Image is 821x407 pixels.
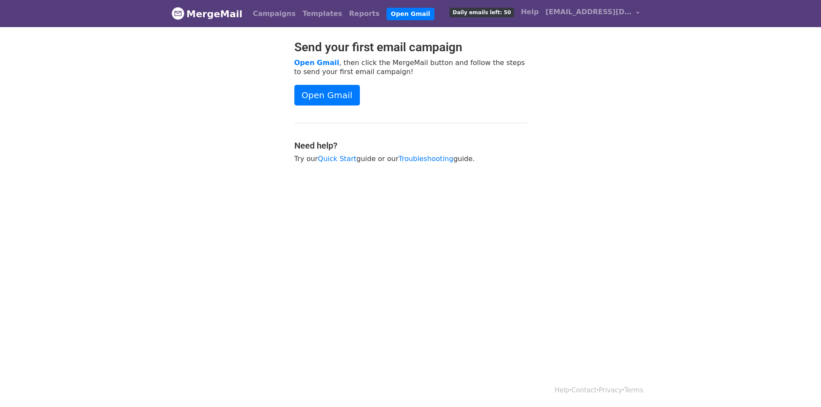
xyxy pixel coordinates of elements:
[387,8,434,20] a: Open Gmail
[624,386,643,394] a: Terms
[542,3,643,24] a: [EMAIL_ADDRESS][DOMAIN_NAME]
[299,5,346,22] a: Templates
[172,5,243,23] a: MergeMail
[294,58,527,76] p: , then click the MergeMail button and follow the steps to send your first email campaign!
[446,3,517,21] a: Daily emails left: 50
[294,140,527,151] h4: Need help?
[555,386,569,394] a: Help
[294,59,339,67] a: Open Gmail
[172,7,184,20] img: MergeMail logo
[518,3,542,21] a: Help
[399,155,453,163] a: Troubleshooting
[294,40,527,55] h2: Send your first email campaign
[599,386,622,394] a: Privacy
[546,7,632,17] span: [EMAIL_ADDRESS][DOMAIN_NAME]
[250,5,299,22] a: Campaigns
[294,85,360,106] a: Open Gmail
[450,8,514,17] span: Daily emails left: 50
[346,5,383,22] a: Reports
[318,155,356,163] a: Quick Start
[571,386,596,394] a: Contact
[294,154,527,163] p: Try our guide or our guide.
